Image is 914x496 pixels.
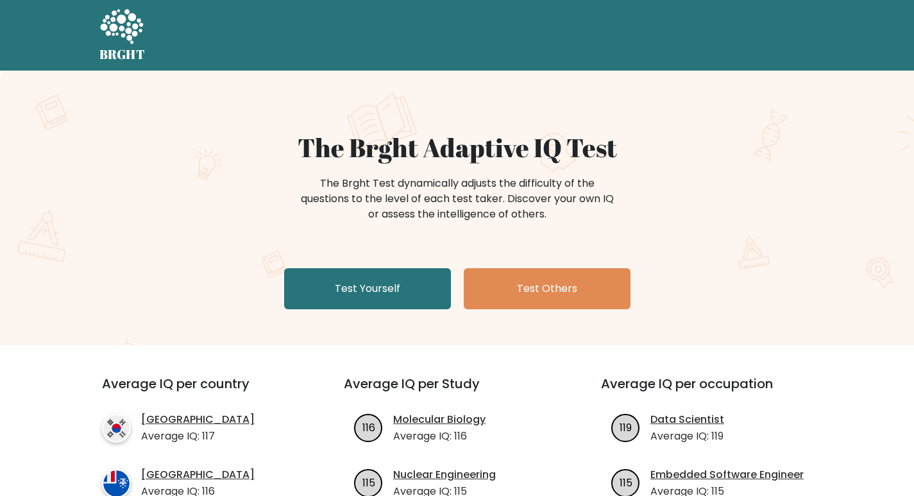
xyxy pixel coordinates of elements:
[393,429,486,444] p: Average IQ: 116
[102,376,298,407] h3: Average IQ per country
[362,475,375,490] text: 115
[99,47,146,62] h5: BRGHT
[284,268,451,309] a: Test Yourself
[362,420,375,434] text: 116
[650,467,804,483] a: Embedded Software Engineer
[620,420,632,434] text: 119
[620,475,632,490] text: 115
[464,268,630,309] a: Test Others
[601,376,827,407] h3: Average IQ per occupation
[650,429,724,444] p: Average IQ: 119
[141,412,255,427] a: [GEOGRAPHIC_DATA]
[144,132,770,163] h1: The Brght Adaptive IQ Test
[650,412,724,427] a: Data Scientist
[393,412,486,427] a: Molecular Biology
[297,176,618,222] div: The Brght Test dynamically adjusts the difficulty of the questions to the level of each test take...
[99,5,146,65] a: BRGHT
[141,429,255,444] p: Average IQ: 117
[344,376,570,407] h3: Average IQ per Study
[141,467,255,483] a: [GEOGRAPHIC_DATA]
[102,414,131,443] img: country
[393,467,496,483] a: Nuclear Engineering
